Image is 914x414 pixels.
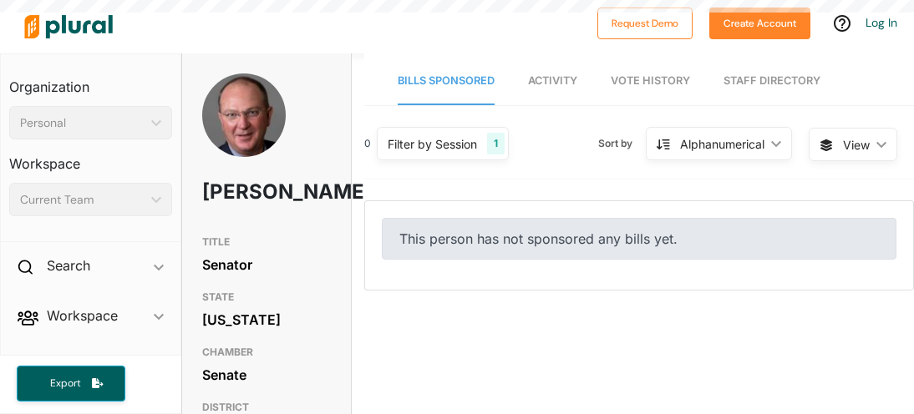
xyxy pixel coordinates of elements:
[202,362,331,387] div: Senate
[202,342,331,362] h3: CHAMBER
[528,58,577,105] a: Activity
[382,218,896,260] div: This person has not sponsored any bills yet.
[597,13,693,31] a: Request Demo
[528,74,577,87] span: Activity
[680,135,764,153] div: Alphanumerical
[9,139,172,176] h3: Workspace
[611,58,690,105] a: Vote History
[709,13,810,31] a: Create Account
[843,136,870,154] span: View
[598,136,646,151] span: Sort by
[398,74,495,87] span: Bills Sponsored
[388,135,477,153] div: Filter by Session
[597,8,693,39] button: Request Demo
[611,74,690,87] span: Vote History
[398,58,495,105] a: Bills Sponsored
[709,8,810,39] button: Create Account
[724,58,820,105] a: Staff Directory
[202,167,280,217] h1: [PERSON_NAME]
[866,15,897,30] a: Log In
[202,287,331,307] h3: STATE
[38,376,92,391] span: Export
[20,114,145,132] div: Personal
[202,232,331,252] h3: TITLE
[17,366,125,401] button: Export
[20,191,145,209] div: Current Team
[487,133,505,154] div: 1
[202,307,331,332] div: [US_STATE]
[9,63,172,99] h3: Organization
[364,136,371,151] div: 0
[202,73,286,187] img: Headshot of Scott Sandall
[202,252,331,277] div: Senator
[47,256,90,275] h2: Search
